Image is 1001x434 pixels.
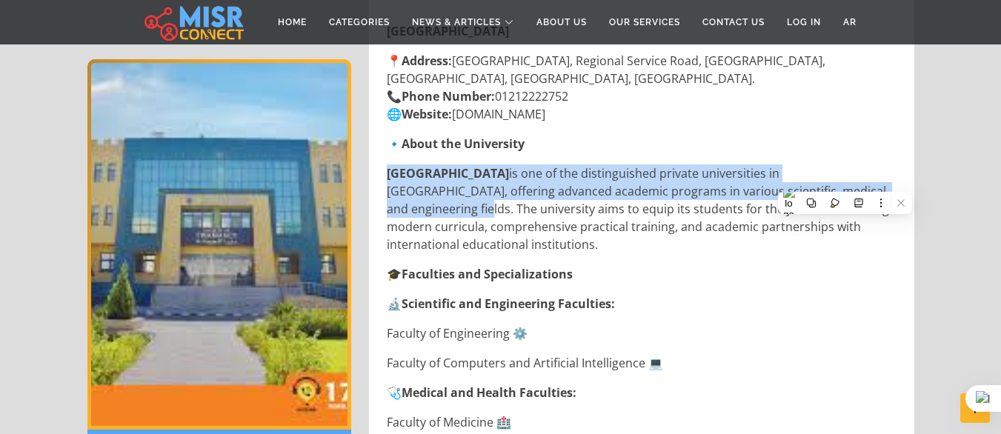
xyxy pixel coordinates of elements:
p: Faculty of Engineering ⚙️ [387,324,899,342]
strong: Scientific and Engineering Faculties: [402,296,615,312]
p: 📍 [GEOGRAPHIC_DATA], Regional Service Road, [GEOGRAPHIC_DATA], [GEOGRAPHIC_DATA], [GEOGRAPHIC_DAT... [387,52,899,123]
span: News & Articles [412,16,501,29]
a: AR [832,8,868,36]
div: 1 / 1 [87,59,351,430]
strong: Address: [402,53,452,69]
a: Contact Us [691,8,776,36]
p: 🎓 [387,265,899,283]
strong: Faculties and Specializations [402,266,573,282]
strong: [GEOGRAPHIC_DATA] [387,165,509,181]
a: News & Articles [401,8,525,36]
strong: Medical and Health Faculties: [402,384,576,401]
a: About Us [525,8,598,36]
strong: Phone Number: [402,88,495,104]
strong: Website: [402,106,452,122]
p: Faculty of Computers and Artificial Intelligence 💻 [387,354,899,372]
a: Our Services [598,8,691,36]
p: 🔹 [387,135,899,153]
img: Sphinx University [87,59,351,430]
a: Categories [318,8,401,36]
img: main.misr_connect [144,4,244,41]
p: 🔬 [387,295,899,313]
p: 🩺 [387,384,899,401]
p: is one of the distinguished private universities in [GEOGRAPHIC_DATA], offering advanced academic... [387,164,899,253]
strong: About the University [402,136,525,152]
a: Log in [776,8,832,36]
a: Home [267,8,318,36]
p: Faculty of Medicine 🏥 [387,413,899,431]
